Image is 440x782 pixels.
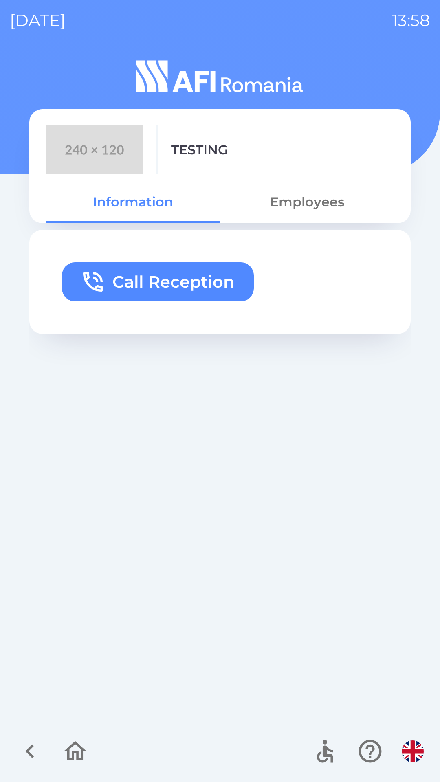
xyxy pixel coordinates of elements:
p: [DATE] [10,8,66,33]
button: Call Reception [62,262,254,301]
p: 13:58 [392,8,430,33]
img: en flag [402,740,424,762]
button: Information [46,187,220,217]
p: TESTING [171,140,228,160]
img: Logo [29,57,411,96]
img: 240x120 [46,125,143,174]
button: Employees [220,187,394,217]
